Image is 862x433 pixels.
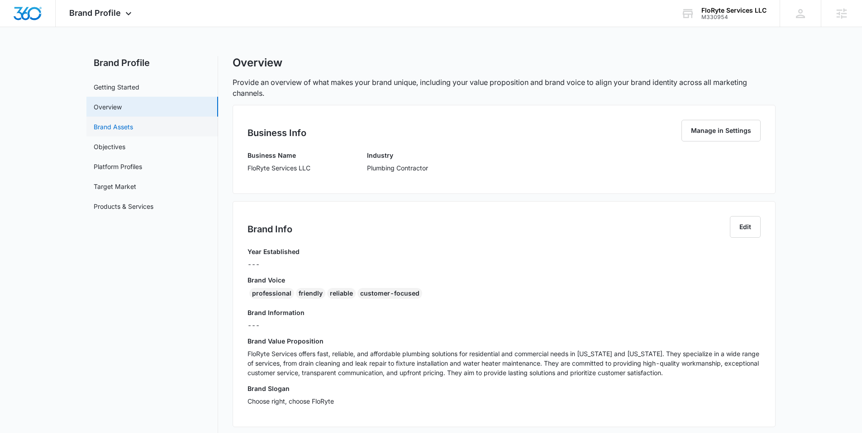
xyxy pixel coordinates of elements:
[233,77,776,99] p: Provide an overview of what makes your brand unique, including your value proposition and brand v...
[249,288,294,299] div: professional
[248,247,300,256] h3: Year Established
[296,288,325,299] div: friendly
[248,222,292,236] h2: Brand Info
[24,52,32,60] img: tab_domain_overview_orange.svg
[94,142,125,151] a: Objectives
[248,396,761,406] p: Choose right, choose FloRyte
[248,320,761,330] p: ---
[248,151,310,160] h3: Business Name
[90,52,97,60] img: tab_keywords_by_traffic_grey.svg
[730,216,761,238] button: Edit
[94,202,153,211] a: Products & Services
[367,151,428,160] h3: Industry
[248,126,306,140] h2: Business Info
[248,336,761,346] h3: Brand Value Proposition
[701,7,767,14] div: account name
[94,182,136,191] a: Target Market
[327,288,356,299] div: reliable
[248,308,761,317] h3: Brand Information
[14,24,22,31] img: website_grey.svg
[701,14,767,20] div: account id
[233,56,282,70] h1: Overview
[34,53,81,59] div: Domain Overview
[367,163,428,173] p: Plumbing Contractor
[248,275,761,285] h3: Brand Voice
[248,163,310,173] p: FloRyte Services LLC
[25,14,44,22] div: v 4.0.24
[248,259,300,269] p: ---
[100,53,152,59] div: Keywords by Traffic
[94,82,139,92] a: Getting Started
[86,56,218,70] h2: Brand Profile
[357,288,422,299] div: customer-focused
[248,384,761,393] h3: Brand Slogan
[24,24,100,31] div: Domain: [DOMAIN_NAME]
[94,162,142,171] a: Platform Profiles
[248,349,761,377] p: FloRyte Services offers fast, reliable, and affordable plumbing solutions for residential and com...
[681,120,761,141] button: Manage in Settings
[69,8,121,18] span: Brand Profile
[94,122,133,132] a: Brand Assets
[14,14,22,22] img: logo_orange.svg
[94,102,122,112] a: Overview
